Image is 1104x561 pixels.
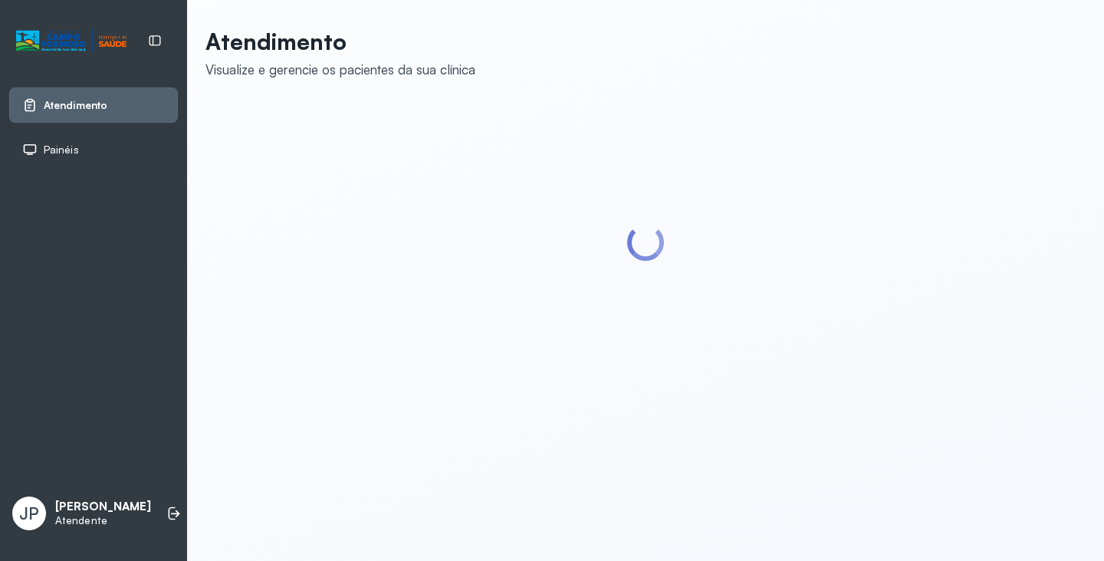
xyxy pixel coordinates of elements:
img: Logotipo do estabelecimento [16,28,127,54]
p: Atendimento [205,28,475,55]
div: Visualize e gerencie os pacientes da sua clínica [205,61,475,78]
p: Atendente [55,514,151,527]
p: [PERSON_NAME] [55,500,151,514]
span: Painéis [44,144,79,157]
span: Atendimento [44,99,107,112]
a: Atendimento [22,97,165,113]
